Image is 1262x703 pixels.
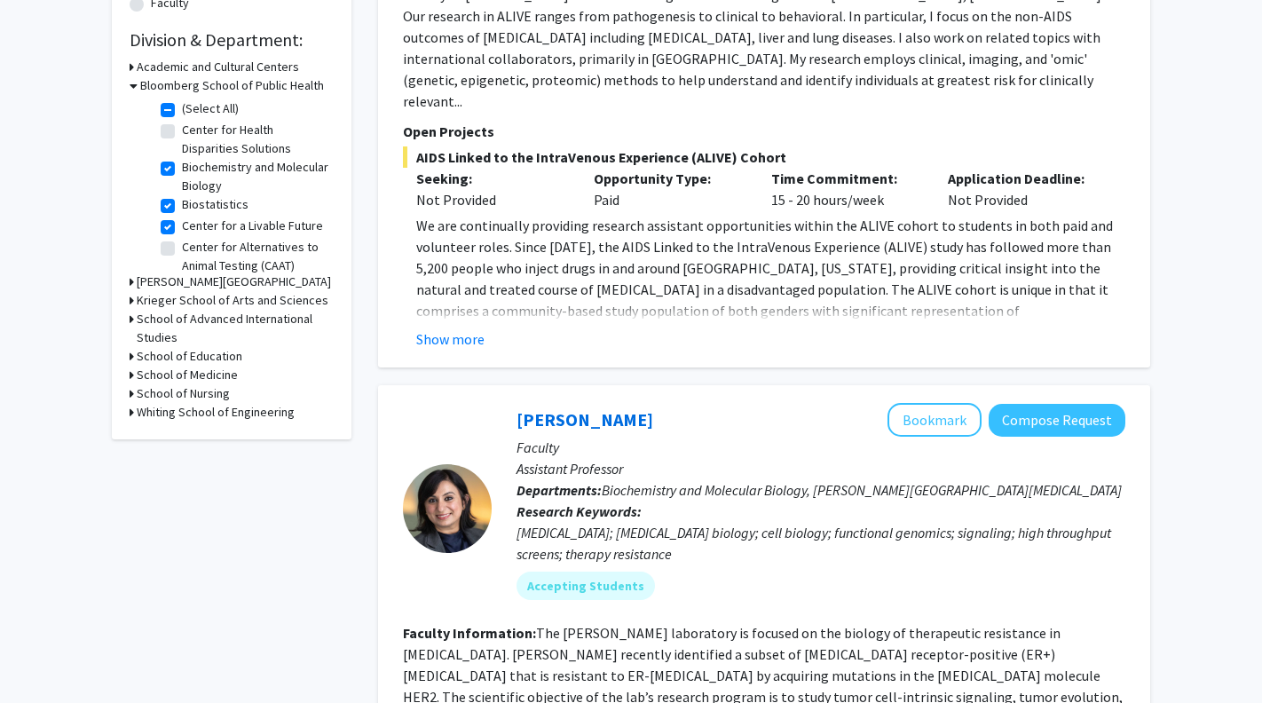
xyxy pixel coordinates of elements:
[137,273,331,291] h3: [PERSON_NAME][GEOGRAPHIC_DATA]
[137,366,238,384] h3: School of Medicine
[137,310,334,347] h3: School of Advanced International Studies
[517,502,642,520] b: Research Keywords:
[989,404,1125,437] button: Compose Request to Utthara Nayar
[13,623,75,690] iframe: Chat
[137,347,242,366] h3: School of Education
[403,624,536,642] b: Faculty Information:
[137,384,230,403] h3: School of Nursing
[416,168,567,189] p: Seeking:
[403,146,1125,168] span: AIDS Linked to the IntraVenous Experience (ALIVE) Cohort
[140,76,324,95] h3: Bloomberg School of Public Health
[602,481,1122,499] span: Biochemistry and Molecular Biology, [PERSON_NAME][GEOGRAPHIC_DATA][MEDICAL_DATA]
[594,168,745,189] p: Opportunity Type:
[137,291,328,310] h3: Krieger School of Arts and Sciences
[517,437,1125,458] p: Faculty
[403,121,1125,142] p: Open Projects
[416,215,1125,470] p: We are continually providing research assistant opportunities within the ALIVE cohort to students...
[130,29,334,51] h2: Division & Department:
[182,238,329,275] label: Center for Alternatives to Animal Testing (CAAT)
[182,195,248,214] label: Biostatistics
[887,403,982,437] button: Add Utthara Nayar to Bookmarks
[935,168,1112,210] div: Not Provided
[580,168,758,210] div: Paid
[182,99,239,118] label: (Select All)
[517,572,655,600] mat-chip: Accepting Students
[137,58,299,76] h3: Academic and Cultural Centers
[948,168,1099,189] p: Application Deadline:
[137,403,295,422] h3: Whiting School of Engineering
[416,328,485,350] button: Show more
[182,217,323,235] label: Center for a Livable Future
[517,458,1125,479] p: Assistant Professor
[416,189,567,210] div: Not Provided
[517,481,602,499] b: Departments:
[182,158,329,195] label: Biochemistry and Molecular Biology
[182,121,329,158] label: Center for Health Disparities Solutions
[517,408,653,430] a: [PERSON_NAME]
[517,522,1125,565] div: [MEDICAL_DATA]; [MEDICAL_DATA] biology; cell biology; functional genomics; signaling; high throug...
[771,168,922,189] p: Time Commitment:
[758,168,935,210] div: 15 - 20 hours/week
